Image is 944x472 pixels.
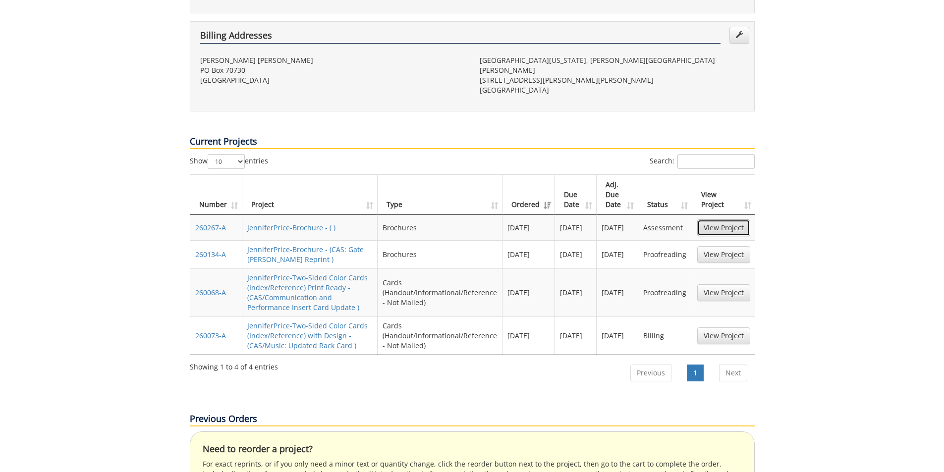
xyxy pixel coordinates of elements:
td: [DATE] [555,240,597,268]
th: Project: activate to sort column ascending [242,175,378,215]
td: [DATE] [597,215,638,240]
p: [STREET_ADDRESS][PERSON_NAME][PERSON_NAME] [480,75,744,85]
p: [PERSON_NAME] [PERSON_NAME] [200,55,465,65]
td: [DATE] [597,240,638,268]
a: 260134-A [195,250,226,259]
td: [DATE] [555,268,597,316]
p: PO Box 70730 [200,65,465,75]
a: JenniferPrice-Brochure - ( ) [247,223,335,232]
th: Adj. Due Date: activate to sort column ascending [597,175,638,215]
td: [DATE] [502,215,555,240]
a: 260267-A [195,223,226,232]
p: Current Projects [190,135,755,149]
p: [GEOGRAPHIC_DATA] [480,85,744,95]
div: Showing 1 to 4 of 4 entries [190,358,278,372]
h4: Need to reorder a project? [203,444,742,454]
select: Showentries [208,154,245,169]
td: Brochures [378,215,502,240]
th: Type: activate to sort column ascending [378,175,502,215]
td: Brochures [378,240,502,268]
h4: Billing Addresses [200,31,721,44]
th: Due Date: activate to sort column ascending [555,175,597,215]
td: Cards (Handout/Informational/Reference - Not Mailed) [378,316,502,355]
a: Previous [630,365,671,381]
th: Ordered: activate to sort column ascending [502,175,555,215]
td: [DATE] [597,268,638,316]
th: View Project: activate to sort column ascending [692,175,755,215]
a: 260068-A [195,288,226,297]
td: Proofreading [638,268,692,316]
a: Next [719,365,747,381]
td: [DATE] [502,268,555,316]
a: 1 [687,365,704,381]
th: Number: activate to sort column ascending [190,175,242,215]
a: View Project [697,284,750,301]
a: View Project [697,246,750,263]
td: [DATE] [502,316,555,355]
th: Status: activate to sort column ascending [638,175,692,215]
td: Proofreading [638,240,692,268]
label: Search: [650,154,755,169]
p: Previous Orders [190,413,755,426]
td: [DATE] [597,316,638,355]
a: View Project [697,219,750,236]
p: [GEOGRAPHIC_DATA][US_STATE], [PERSON_NAME][GEOGRAPHIC_DATA][PERSON_NAME] [480,55,744,75]
p: [GEOGRAPHIC_DATA] [200,75,465,85]
a: JenniferPrice-Two-Sided Color Cards (Index/Reference) with Design - (CAS/Music: Updated Rack Card ) [247,321,368,350]
td: Billing [638,316,692,355]
td: Cards (Handout/Informational/Reference - Not Mailed) [378,268,502,316]
a: JenniferPrice-Two-Sided Color Cards (Index/Reference) Print Ready - (CAS/Communication and Perfor... [247,273,368,312]
td: [DATE] [502,240,555,268]
a: 260073-A [195,331,226,340]
td: [DATE] [555,215,597,240]
label: Show entries [190,154,268,169]
input: Search: [677,154,755,169]
a: View Project [697,327,750,344]
td: Assessment [638,215,692,240]
a: JenniferPrice-Brochure - (CAS: Gate [PERSON_NAME] Reprint ) [247,245,364,264]
td: [DATE] [555,316,597,355]
a: Edit Addresses [729,27,749,44]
